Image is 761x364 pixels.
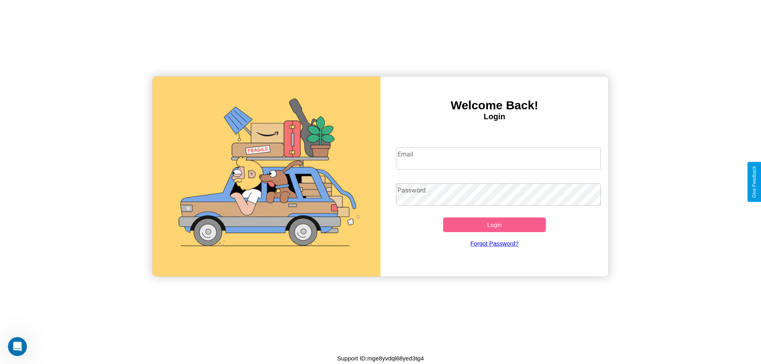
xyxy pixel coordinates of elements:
[751,166,757,198] div: Give Feedback
[380,112,608,121] h4: Login
[443,217,546,232] button: Login
[153,76,380,276] img: gif
[392,232,597,255] a: Forgot Password?
[337,353,424,364] p: Support ID: mge8yvdql68yed3tg4
[8,337,27,356] iframe: Intercom live chat
[380,99,608,112] h3: Welcome Back!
